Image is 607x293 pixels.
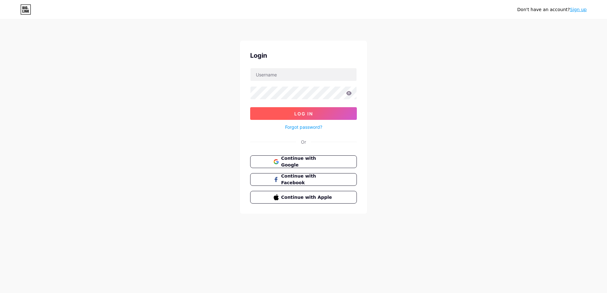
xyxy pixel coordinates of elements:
input: Username [250,68,357,81]
div: Login [250,51,357,60]
div: Don't have an account? [517,6,587,13]
div: Or [301,139,306,145]
button: Continue with Facebook [250,173,357,186]
span: Continue with Apple [281,194,334,201]
a: Forgot password? [285,124,322,130]
button: Continue with Google [250,155,357,168]
span: Continue with Facebook [281,173,334,186]
button: Log In [250,107,357,120]
span: Log In [294,111,313,116]
span: Continue with Google [281,155,334,168]
a: Sign up [570,7,587,12]
button: Continue with Apple [250,191,357,204]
